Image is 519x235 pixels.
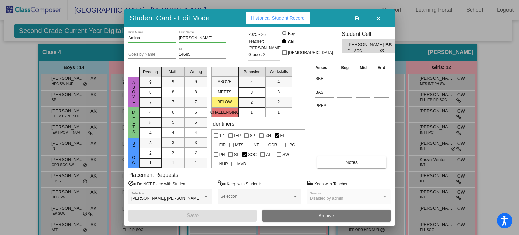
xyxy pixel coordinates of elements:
[211,121,234,127] label: Identifiers
[149,79,152,85] span: 9
[128,180,188,187] label: = Do NOT Place with Student:
[149,150,152,156] span: 2
[315,101,334,111] input: assessment
[179,52,226,57] input: Enter ID
[149,160,152,166] span: 1
[219,141,226,149] span: FIR
[149,99,152,105] span: 7
[172,119,174,125] span: 5
[149,89,152,95] span: 8
[277,99,280,105] span: 2
[248,150,257,159] span: SOC
[172,79,174,85] span: 9
[195,79,197,85] span: 9
[250,89,253,95] span: 3
[277,109,280,115] span: 1
[248,51,265,58] span: Grade : 2
[195,140,197,146] span: 3
[265,132,271,140] span: 504
[314,64,336,71] th: Asses
[319,213,335,218] span: Archive
[187,213,199,218] span: Save
[307,180,349,187] label: = Keep with Teacher:
[195,150,197,156] span: 2
[172,89,174,95] span: 8
[131,196,200,201] span: [PERSON_NAME], [PERSON_NAME]
[268,141,277,149] span: ODR
[266,150,273,159] span: ATT
[250,99,253,105] span: 2
[195,99,197,105] span: 7
[172,160,174,166] span: 1
[277,89,280,95] span: 3
[250,109,253,115] span: 1
[131,111,137,134] span: Meets
[143,69,158,75] span: Reading
[190,69,202,75] span: Writing
[234,150,239,159] span: SL
[288,39,294,45] div: Girl
[354,64,372,71] th: Mid
[131,141,137,165] span: Below
[336,64,354,71] th: Beg
[218,180,261,187] label: = Keep with Student:
[149,110,152,116] span: 6
[169,69,178,75] span: Math
[270,69,288,75] span: Workskills
[342,31,400,37] h3: Student Cell
[372,64,391,71] th: End
[219,150,225,159] span: PH
[195,160,197,166] span: 1
[252,141,259,149] span: INT
[195,119,197,125] span: 5
[248,38,282,51] span: Teacher: [PERSON_NAME]
[277,79,280,85] span: 4
[149,130,152,136] span: 4
[315,74,334,84] input: assessment
[172,109,174,115] span: 6
[235,141,243,149] span: MTS
[237,160,246,168] span: MVD
[130,14,210,22] h3: Student Card - Edit Mode
[317,156,386,168] button: Notes
[310,196,343,201] span: Disabled by admin
[172,140,174,146] span: 3
[280,132,288,140] span: ELL
[234,132,241,140] span: IEP
[288,31,295,37] div: Boy
[219,160,228,168] span: NUR
[246,12,310,24] button: Historical Student Record
[195,89,197,95] span: 8
[345,160,358,165] span: Notes
[288,49,333,57] span: [DEMOGRAPHIC_DATA]
[128,52,176,57] input: goes by name
[287,141,295,149] span: HPC
[262,210,391,222] button: Archive
[195,130,197,136] span: 4
[128,210,257,222] button: Save
[219,132,225,140] span: 1-1
[248,31,266,38] span: 2025 - 26
[348,48,380,53] span: ELL SOC
[244,69,259,75] span: Behavior
[128,172,178,178] label: Placement Requests
[172,99,174,105] span: 7
[149,120,152,126] span: 5
[251,15,305,21] span: Historical Student Record
[315,87,334,97] input: assessment
[149,140,152,146] span: 3
[282,150,289,159] span: SW
[348,41,385,48] span: [PERSON_NAME]
[385,41,395,48] span: BS
[250,132,255,140] span: SP
[250,79,253,85] span: 4
[131,80,137,104] span: above
[172,130,174,136] span: 4
[195,109,197,115] span: 6
[172,150,174,156] span: 2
